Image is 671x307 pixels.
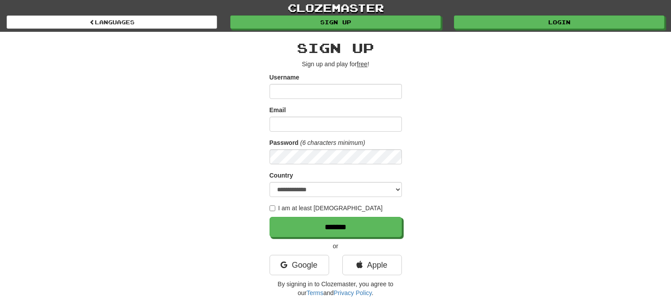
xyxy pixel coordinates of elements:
[270,41,402,55] h2: Sign up
[270,106,286,114] label: Email
[342,255,402,275] a: Apple
[300,139,365,146] em: (6 characters minimum)
[270,138,299,147] label: Password
[270,255,329,275] a: Google
[334,289,371,296] a: Privacy Policy
[454,15,664,29] a: Login
[230,15,441,29] a: Sign up
[270,242,402,250] p: or
[357,61,367,68] u: free
[270,60,402,68] p: Sign up and play for !
[307,289,323,296] a: Terms
[7,15,217,29] a: Languages
[270,280,402,297] p: By signing in to Clozemaster, you agree to our and .
[270,73,300,82] label: Username
[270,171,293,180] label: Country
[270,205,275,211] input: I am at least [DEMOGRAPHIC_DATA]
[270,204,383,212] label: I am at least [DEMOGRAPHIC_DATA]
